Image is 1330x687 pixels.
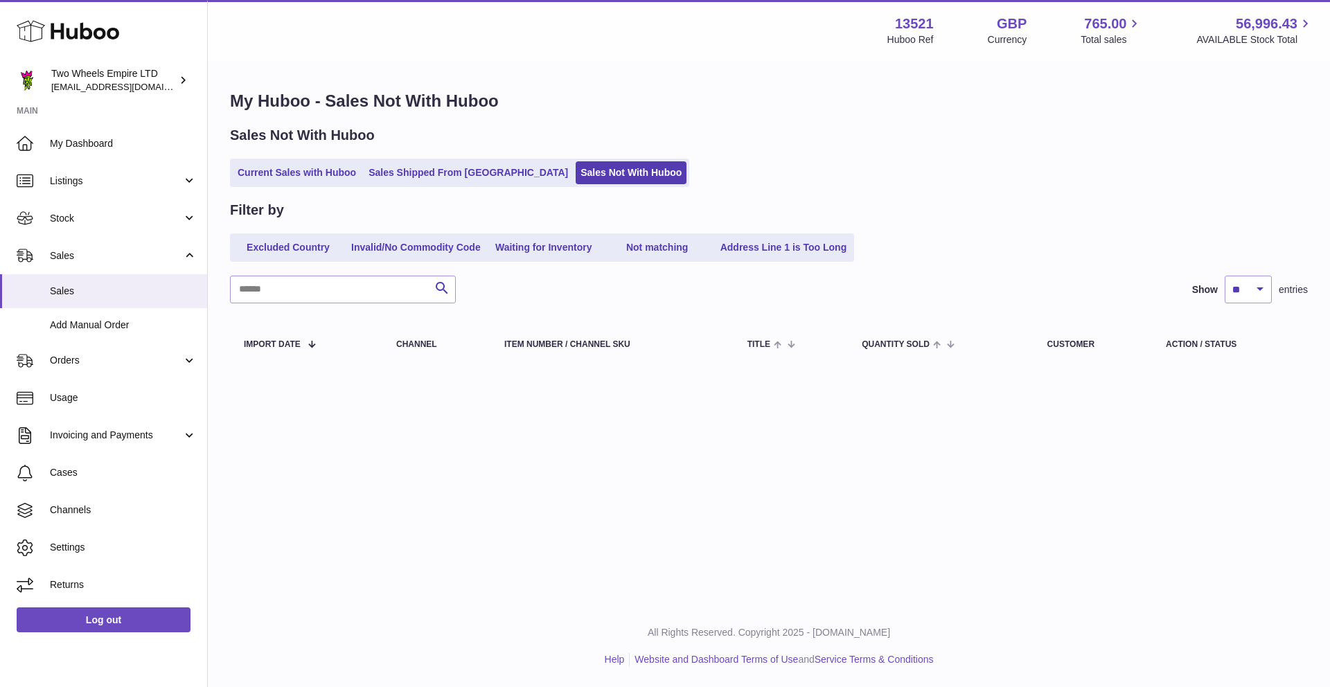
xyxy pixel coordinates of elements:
a: Service Terms & Conditions [815,654,934,665]
div: Channel [396,340,477,349]
h2: Sales Not With Huboo [230,126,375,145]
img: justas@twowheelsempire.com [17,70,37,91]
span: Orders [50,354,182,367]
div: Huboo Ref [887,33,934,46]
span: Invoicing and Payments [50,429,182,442]
a: Log out [17,607,190,632]
span: Returns [50,578,197,591]
a: Invalid/No Commodity Code [346,236,486,259]
span: [EMAIL_ADDRESS][DOMAIN_NAME] [51,81,204,92]
span: Quantity Sold [862,340,930,349]
a: Address Line 1 is Too Long [716,236,852,259]
label: Show [1192,283,1218,296]
span: AVAILABLE Stock Total [1196,33,1313,46]
span: Sales [50,249,182,262]
span: 56,996.43 [1236,15,1297,33]
a: Website and Dashboard Terms of Use [635,654,798,665]
a: Excluded Country [233,236,344,259]
span: 765.00 [1084,15,1126,33]
span: Usage [50,391,197,404]
div: Two Wheels Empire LTD [51,67,176,93]
span: Cases [50,466,197,479]
span: Total sales [1081,33,1142,46]
div: Item Number / Channel SKU [504,340,720,349]
a: 765.00 Total sales [1081,15,1142,46]
li: and [630,653,933,666]
div: Currency [988,33,1027,46]
p: All Rights Reserved. Copyright 2025 - [DOMAIN_NAME] [219,626,1319,639]
span: Listings [50,175,182,188]
span: Title [747,340,770,349]
span: My Dashboard [50,137,197,150]
span: Channels [50,503,197,517]
span: Import date [244,340,301,349]
strong: GBP [997,15,1027,33]
a: 56,996.43 AVAILABLE Stock Total [1196,15,1313,46]
span: entries [1279,283,1308,296]
a: Help [605,654,625,665]
div: Action / Status [1166,340,1294,349]
span: Sales [50,285,197,298]
a: Sales Not With Huboo [576,161,686,184]
a: Not matching [602,236,713,259]
span: Settings [50,541,197,554]
h2: Filter by [230,201,284,220]
a: Sales Shipped From [GEOGRAPHIC_DATA] [364,161,573,184]
span: Stock [50,212,182,225]
a: Waiting for Inventory [488,236,599,259]
h1: My Huboo - Sales Not With Huboo [230,90,1308,112]
span: Add Manual Order [50,319,197,332]
a: Current Sales with Huboo [233,161,361,184]
div: Customer [1047,340,1138,349]
strong: 13521 [895,15,934,33]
